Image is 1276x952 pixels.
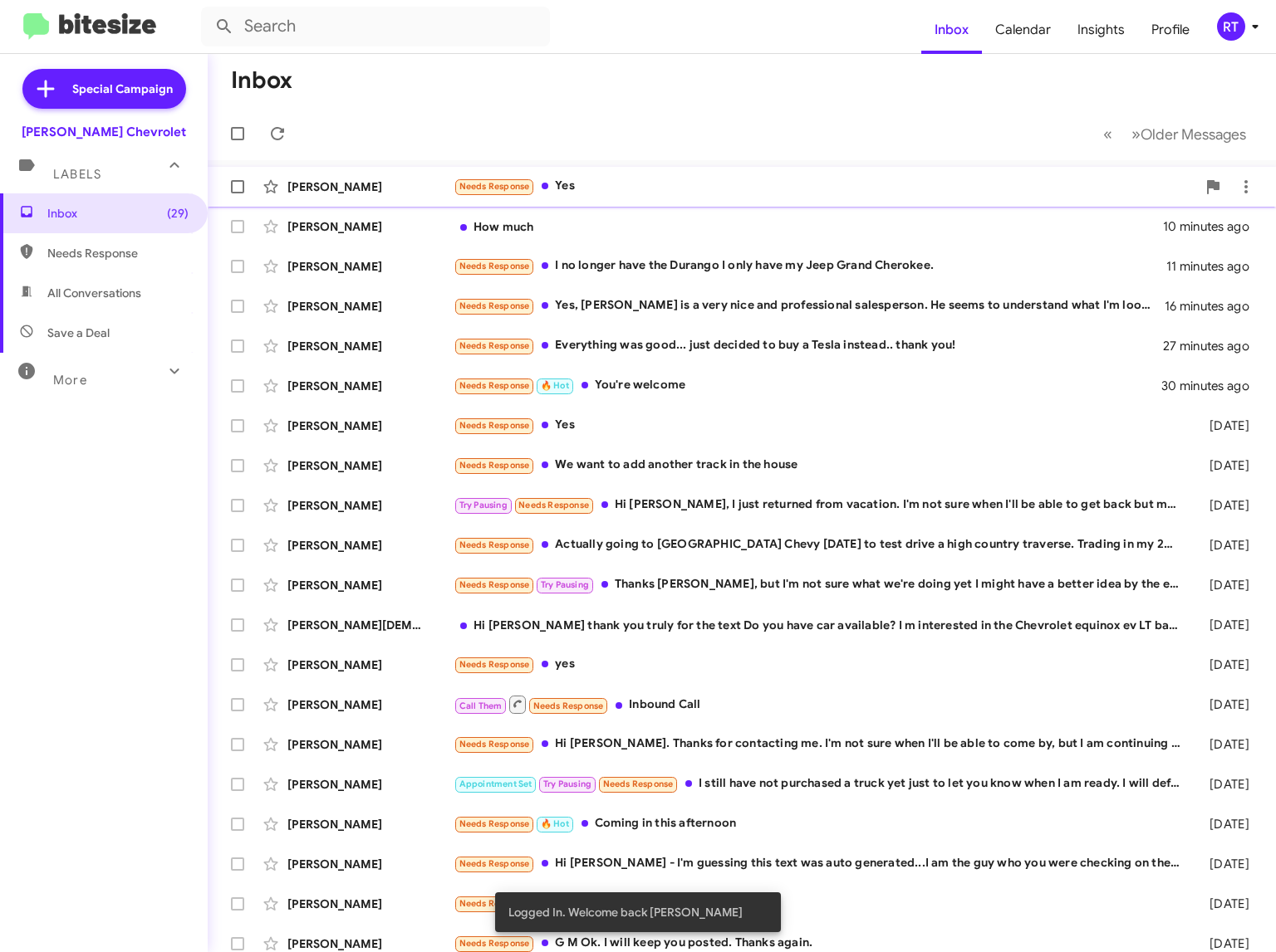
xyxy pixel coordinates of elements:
[201,7,550,46] input: Search
[167,205,189,222] span: (29)
[459,420,530,431] span: Needs Response
[22,124,186,140] div: [PERSON_NAME] Chevrolet
[1189,816,1263,832] div: [DATE]
[1165,298,1263,315] div: 16 minutes ago
[53,167,101,182] span: Labels
[1189,736,1263,753] div: [DATE]
[47,285,141,301] span: All Conversations
[287,338,454,354] div: [PERSON_NAME]
[287,417,454,434] div: [PERSON_NAME]
[454,218,1163,235] div: How much
[1131,124,1141,144] span: »
[231,67,292,94] h1: Inbox
[1141,125,1246,144] span: Older Messages
[287,617,454,633] div: [PERSON_NAME][DEMOGRAPHIC_DATA]
[454,456,1189,475] div: We want to add another track in the house
[287,816,454,832] div: [PERSON_NAME]
[287,378,454,394] div: [PERSON_NAME]
[533,701,604,711] span: Needs Response
[459,460,530,471] span: Needs Response
[508,904,743,920] span: Logged In. Welcome back [PERSON_NAME]
[459,739,530,749] span: Needs Response
[1138,6,1203,54] a: Profile
[459,818,530,829] span: Needs Response
[1163,378,1263,394] div: 30 minutes ago
[454,376,1163,395] div: You're welcome
[287,896,454,912] div: [PERSON_NAME]
[541,579,589,590] span: Try Pausing
[1189,417,1263,434] div: [DATE]
[1189,657,1263,673] div: [DATE]
[287,178,454,195] div: [PERSON_NAME]
[1189,457,1263,474] div: [DATE]
[459,261,530,271] span: Needs Response
[459,181,530,192] span: Needs Response
[982,6,1064,54] a: Calendar
[53,373,87,388] span: More
[454,575,1189,594] div: Thanks [PERSON_NAME], but I'm not sure what we're doing yet I might have a better idea by the end...
[454,496,1189,515] div: Hi [PERSON_NAME], I just returned from vacation. I'm not sure when I'll be able to get back but m...
[459,300,530,311] span: Needs Response
[454,256,1166,276] div: I no longer have the Durango I only have my Jeep Grand Cherokee.
[459,659,530,670] span: Needs Response
[1217,12,1245,41] div: RT
[1166,258,1263,275] div: 11 minutes ago
[1189,896,1263,912] div: [DATE]
[454,535,1189,554] div: Actually going to [GEOGRAPHIC_DATA] Chevy [DATE] to test drive a high country traverse. Trading i...
[921,6,982,54] a: Inbox
[287,577,454,593] div: [PERSON_NAME]
[459,701,503,711] span: Call Them
[287,457,454,474] div: [PERSON_NAME]
[1189,577,1263,593] div: [DATE]
[454,735,1189,754] div: Hi [PERSON_NAME]. Thanks for contacting me. I'm not sure when I'll be able to come by, but I am c...
[287,696,454,713] div: [PERSON_NAME]
[459,539,530,550] span: Needs Response
[454,416,1189,435] div: Yes
[454,617,1189,633] div: Hi [PERSON_NAME] thank you truly for the text Do you have car available? I m interested in the Ch...
[603,779,674,789] span: Needs Response
[287,856,454,872] div: [PERSON_NAME]
[22,69,186,109] a: Special Campaign
[1163,218,1263,235] div: 10 minutes ago
[454,655,1189,674] div: yes
[459,898,530,909] span: Needs Response
[1064,6,1138,54] a: Insights
[1121,117,1256,151] button: Next
[72,81,173,97] span: Special Campaign
[459,500,508,510] span: Try Pausing
[287,497,454,514] div: [PERSON_NAME]
[1189,696,1263,713] div: [DATE]
[454,296,1165,315] div: Yes, [PERSON_NAME] is a very nice and professional salesperson. He seems to understand what I'm l...
[454,854,1189,873] div: Hi [PERSON_NAME] - I'm guessing this text was auto generated...I am the guy who you were checking...
[459,938,530,949] span: Needs Response
[287,657,454,673] div: [PERSON_NAME]
[287,776,454,793] div: [PERSON_NAME]
[454,814,1189,833] div: Coming in this afternoon
[1189,497,1263,514] div: [DATE]
[454,694,1189,715] div: Inbound Call
[1094,117,1256,151] nav: Page navigation example
[454,177,1196,196] div: Yes
[459,340,530,351] span: Needs Response
[459,779,532,789] span: Appointment Set
[1189,776,1263,793] div: [DATE]
[459,380,530,391] span: Needs Response
[287,298,454,315] div: [PERSON_NAME]
[1189,537,1263,554] div: [DATE]
[541,380,569,391] span: 🔥 Hot
[459,858,530,869] span: Needs Response
[454,774,1189,793] div: I still have not purchased a truck yet just to let you know when I am ready. I will definitely st...
[287,736,454,753] div: [PERSON_NAME]
[47,205,189,222] span: Inbox
[543,779,591,789] span: Try Pausing
[1189,935,1263,952] div: [DATE]
[47,325,110,341] span: Save a Deal
[287,537,454,554] div: [PERSON_NAME]
[1189,856,1263,872] div: [DATE]
[1163,338,1263,354] div: 27 minutes ago
[541,818,569,829] span: 🔥 Hot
